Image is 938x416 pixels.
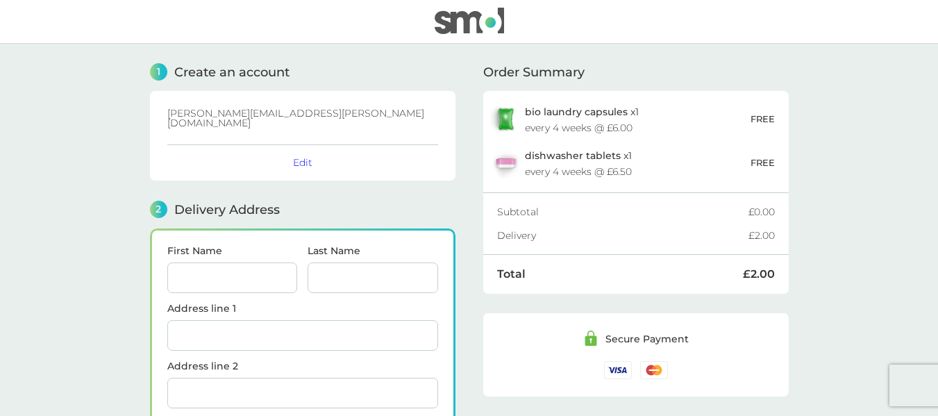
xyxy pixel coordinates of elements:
[167,246,298,256] label: First Name
[748,231,775,240] div: £2.00
[640,361,668,378] img: /assets/icons/cards/mastercard.svg
[605,334,689,344] div: Secure Payment
[604,361,632,378] img: /assets/icons/cards/visa.svg
[497,269,743,280] div: Total
[525,106,639,117] p: x 1
[293,156,312,169] button: Edit
[497,231,748,240] div: Delivery
[751,112,775,126] p: FREE
[435,8,504,34] img: smol
[174,203,280,216] span: Delivery Address
[150,201,167,218] span: 2
[525,106,628,118] span: bio laundry capsules
[167,303,438,313] label: Address line 1
[525,123,633,133] div: every 4 weeks @ £6.00
[525,149,621,162] span: dishwasher tablets
[483,66,585,78] span: Order Summary
[150,63,167,81] span: 1
[525,150,632,161] p: x 1
[751,156,775,170] p: FREE
[167,107,424,129] span: [PERSON_NAME][EMAIL_ADDRESS][PERSON_NAME][DOMAIN_NAME]
[743,269,775,280] div: £2.00
[174,66,290,78] span: Create an account
[497,207,748,217] div: Subtotal
[748,207,775,217] div: £0.00
[308,246,438,256] label: Last Name
[167,361,438,371] label: Address line 2
[525,167,632,176] div: every 4 weeks @ £6.50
